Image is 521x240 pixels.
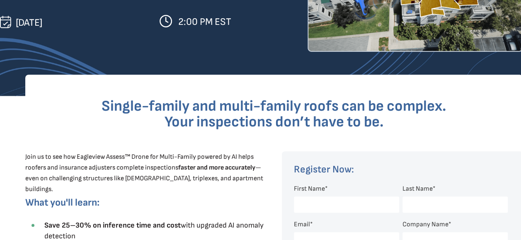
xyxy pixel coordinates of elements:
[294,163,354,175] span: Register Now:
[294,221,310,228] span: Email
[402,185,433,193] span: Last Name
[178,16,231,28] span: 2:00 PM EST
[44,221,181,230] strong: Save 25–30% on inference time and cost
[25,196,99,208] span: What you'll learn:
[294,185,325,193] span: First Name
[16,17,42,29] span: [DATE]
[402,221,448,228] span: Company Name
[102,97,446,115] span: Single-family and multi-family roofs can be complex.
[178,164,255,172] strong: faster and more accurately
[25,153,263,193] span: Join us to see how Eagleview Assess™ Drone for Multi-Family powered by AI helps roofers and insur...
[165,113,384,131] span: Your inspections don’t have to be.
